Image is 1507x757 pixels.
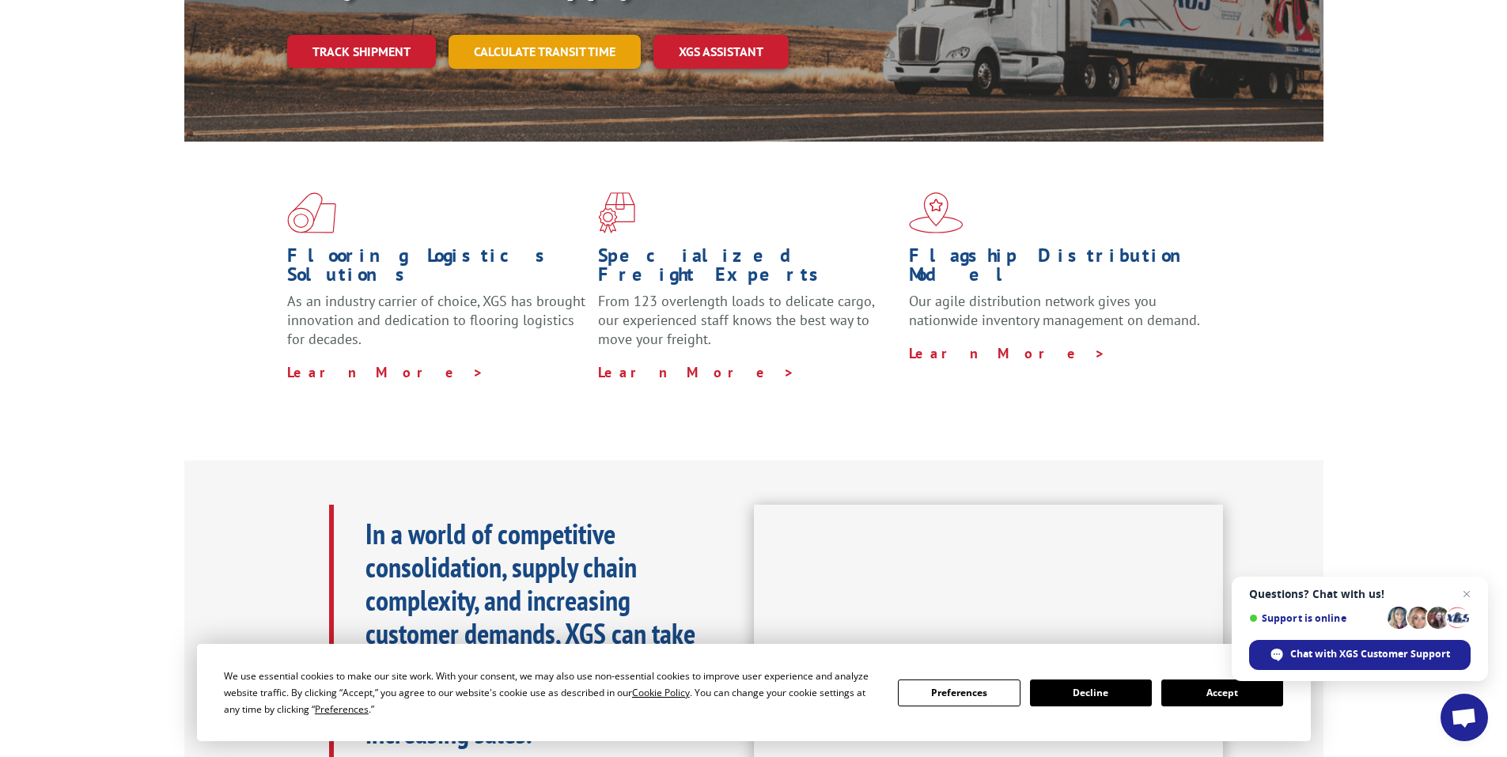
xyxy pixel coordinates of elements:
div: Cookie Consent Prompt [197,644,1311,741]
a: Track shipment [287,35,436,68]
h1: Flooring Logistics Solutions [287,246,586,292]
b: In a world of competitive consolidation, supply chain complexity, and increasing customer demands... [365,515,695,751]
span: Questions? Chat with us! [1249,588,1471,600]
a: Learn More > [598,363,795,381]
div: We use essential cookies to make our site work. With your consent, we may also use non-essential ... [224,668,879,717]
button: Decline [1030,679,1152,706]
h1: Specialized Freight Experts [598,246,897,292]
span: Preferences [315,702,369,716]
a: Calculate transit time [449,35,641,69]
img: xgs-icon-focused-on-flooring-red [598,192,635,233]
a: Learn More > [287,363,484,381]
span: Our agile distribution network gives you nationwide inventory management on demand. [909,292,1200,329]
span: As an industry carrier of choice, XGS has brought innovation and dedication to flooring logistics... [287,292,585,348]
span: Cookie Policy [632,686,690,699]
p: From 123 overlength loads to delicate cargo, our experienced staff knows the best way to move you... [598,292,897,362]
span: Chat with XGS Customer Support [1249,640,1471,670]
img: xgs-icon-flagship-distribution-model-red [909,192,964,233]
button: Preferences [898,679,1020,706]
a: Open chat [1441,694,1488,741]
h1: Flagship Distribution Model [909,246,1208,292]
a: XGS ASSISTANT [653,35,789,69]
button: Accept [1161,679,1283,706]
a: Learn More > [909,344,1106,362]
span: Support is online [1249,612,1382,624]
span: Chat with XGS Customer Support [1290,647,1450,661]
img: xgs-icon-total-supply-chain-intelligence-red [287,192,336,233]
